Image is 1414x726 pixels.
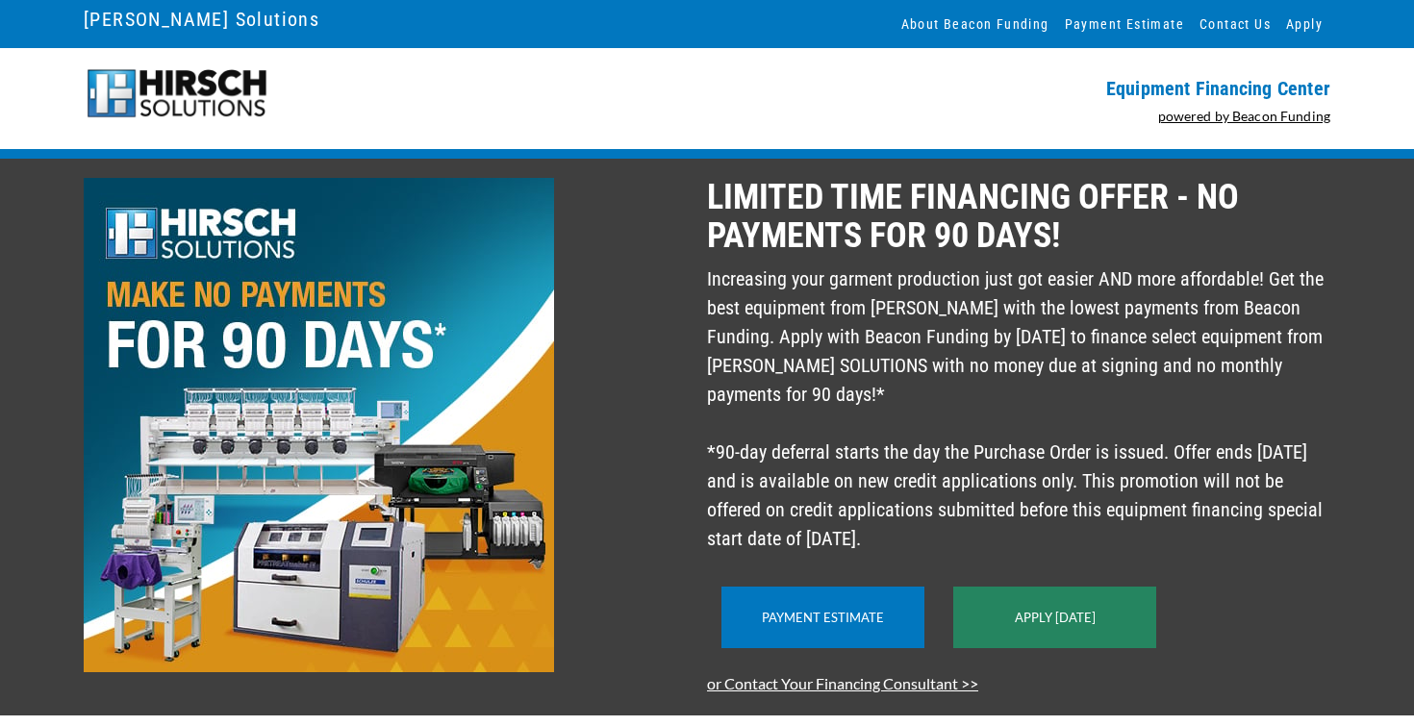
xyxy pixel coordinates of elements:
[1015,610,1096,625] a: Apply [DATE]
[84,178,554,672] img: 2508-Hirsch-90-Days-No-Payments-EFC-Imagery.jpg
[707,674,978,692] a: or Contact Your Financing Consultant >>
[84,3,319,36] a: [PERSON_NAME] Solutions
[1158,108,1331,124] a: powered by Beacon Funding
[762,610,884,625] a: Payment Estimate
[707,264,1330,553] p: Increasing your garment production just got easier AND more affordable! Get the best equipment fr...
[719,77,1330,100] p: Equipment Financing Center
[84,67,269,120] img: Hirsch-logo-55px.png
[707,178,1330,255] p: LIMITED TIME FINANCING OFFER - NO PAYMENTS FOR 90 DAYS!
